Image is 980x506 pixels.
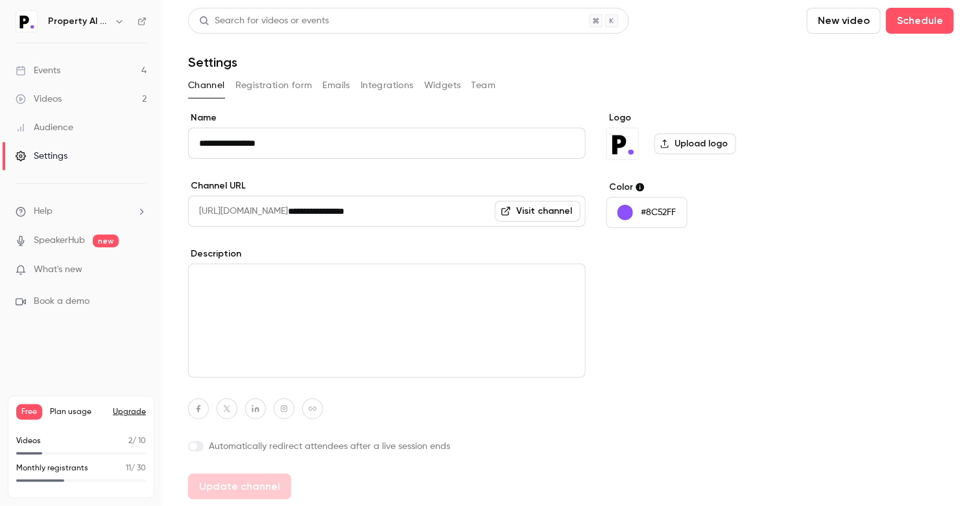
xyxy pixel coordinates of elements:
[128,435,146,447] p: / 10
[16,435,41,447] p: Videos
[34,205,53,218] span: Help
[126,465,131,472] span: 11
[495,201,580,222] a: Visit channel
[235,75,313,96] button: Registration form
[323,75,350,96] button: Emails
[128,437,132,445] span: 2
[126,463,146,474] p: / 30
[199,14,329,28] div: Search for videos or events
[361,75,414,96] button: Integrations
[113,407,146,417] button: Upgrade
[188,247,586,260] label: Description
[188,196,288,227] span: [URL][DOMAIN_NAME]
[607,128,638,159] img: Property AI Tools
[16,64,60,77] div: Events
[188,111,586,124] label: Name
[16,11,37,32] img: Property AI Tools
[16,121,73,134] div: Audience
[34,295,90,308] span: Book a demo
[641,206,676,219] p: #8C52FF
[606,111,806,124] label: Logo
[50,407,105,417] span: Plan usage
[48,15,109,28] h6: Property AI Tools
[188,179,586,192] label: Channel URL
[34,234,85,247] a: SpeakerHub
[16,463,88,474] p: Monthly registrants
[16,404,42,420] span: Free
[16,93,62,106] div: Videos
[34,263,82,277] span: What's new
[654,133,736,154] label: Upload logo
[606,197,687,228] button: #8C52FF
[188,440,586,453] label: Automatically redirect attendees after a live session ends
[16,205,147,218] li: help-dropdown-opener
[807,8,881,34] button: New video
[188,54,237,70] h1: Settings
[188,75,225,96] button: Channel
[424,75,461,96] button: Widgets
[606,181,806,194] label: Color
[886,8,954,34] button: Schedule
[93,235,119,247] span: new
[16,150,67,163] div: Settings
[472,75,496,96] button: Team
